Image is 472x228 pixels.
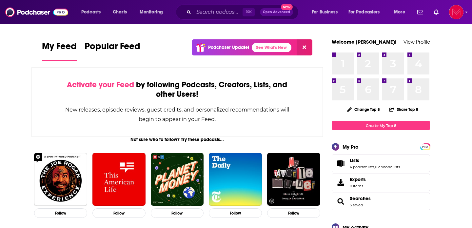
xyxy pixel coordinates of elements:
button: Share Top 8 [389,103,419,116]
button: Follow [151,208,204,218]
span: ⌘ K [243,8,255,16]
button: Follow [92,208,146,218]
span: For Business [312,8,338,17]
a: My Feed [42,41,77,61]
img: The Joe Rogan Experience [34,153,87,206]
span: Open Advanced [263,10,290,14]
span: My Feed [42,41,77,56]
img: The Daily [209,153,262,206]
a: Lists [334,159,347,168]
button: Change Top 8 [343,105,384,114]
button: open menu [77,7,109,17]
div: by following Podcasts, Creators, Lists, and other Users! [65,80,290,99]
button: open menu [307,7,346,17]
a: Searches [350,196,371,201]
span: Popular Feed [85,41,140,56]
input: Search podcasts, credits, & more... [194,7,243,17]
button: Open AdvancedNew [260,8,293,16]
span: Exports [350,176,366,182]
span: Searches [332,193,430,210]
a: 0 episode lists [375,165,400,169]
a: 3 saved [350,203,363,207]
a: Show notifications dropdown [431,7,441,18]
a: Create My Top 8 [332,121,430,130]
span: Activate your Feed [67,80,134,90]
span: Logged in as Pamelamcclure [449,5,463,19]
a: 4 podcast lists [350,165,374,169]
button: open menu [135,7,171,17]
div: My Pro [343,144,359,150]
a: Welcome [PERSON_NAME]! [332,39,397,45]
a: Exports [332,174,430,191]
button: Follow [267,208,320,218]
img: Podchaser - Follow, Share and Rate Podcasts [5,6,68,18]
p: Podchaser Update! [208,45,249,50]
span: Monitoring [140,8,163,17]
div: Search podcasts, credits, & more... [182,5,305,20]
button: Show profile menu [449,5,463,19]
button: Follow [209,208,262,218]
span: Podcasts [81,8,101,17]
div: New releases, episode reviews, guest credits, and personalized recommendations will begin to appe... [65,105,290,124]
img: My Favorite Murder with Karen Kilgariff and Georgia Hardstark [267,153,320,206]
a: See What's New [252,43,291,52]
img: This American Life [92,153,146,206]
img: Planet Money [151,153,204,206]
span: Lists [350,157,359,163]
a: Charts [108,7,131,17]
button: open menu [344,7,389,17]
a: Searches [334,197,347,206]
a: Show notifications dropdown [415,7,426,18]
button: Follow [34,208,87,218]
span: More [394,8,405,17]
span: Charts [113,8,127,17]
div: Not sure who to follow? Try these podcasts... [31,137,323,142]
button: open menu [389,7,413,17]
span: Lists [332,155,430,172]
a: PRO [421,144,429,149]
span: New [281,4,293,10]
a: Popular Feed [85,41,140,61]
img: User Profile [449,5,463,19]
a: Lists [350,157,400,163]
span: Exports [334,178,347,187]
span: 0 items [350,184,366,188]
span: For Podcasters [348,8,380,17]
a: View Profile [403,39,430,45]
